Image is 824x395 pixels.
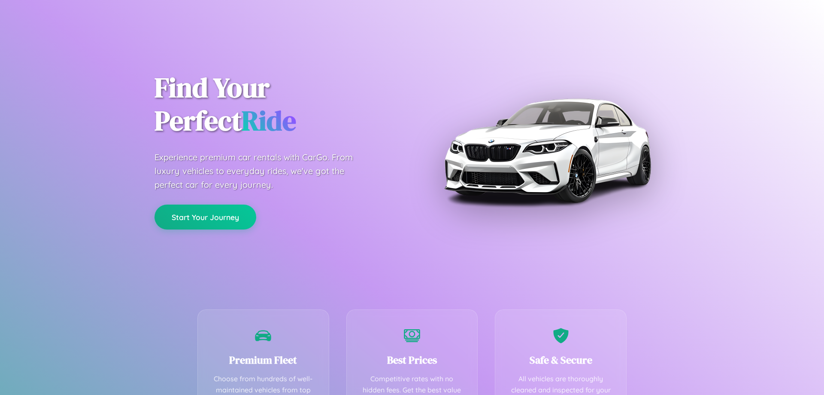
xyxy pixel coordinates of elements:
[360,353,465,367] h3: Best Prices
[154,71,399,138] h1: Find Your Perfect
[508,353,613,367] h3: Safe & Secure
[440,43,654,258] img: Premium BMW car rental vehicle
[242,102,296,139] span: Ride
[211,353,316,367] h3: Premium Fleet
[154,150,369,192] p: Experience premium car rentals with CarGo. From luxury vehicles to everyday rides, we've got the ...
[154,205,256,230] button: Start Your Journey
